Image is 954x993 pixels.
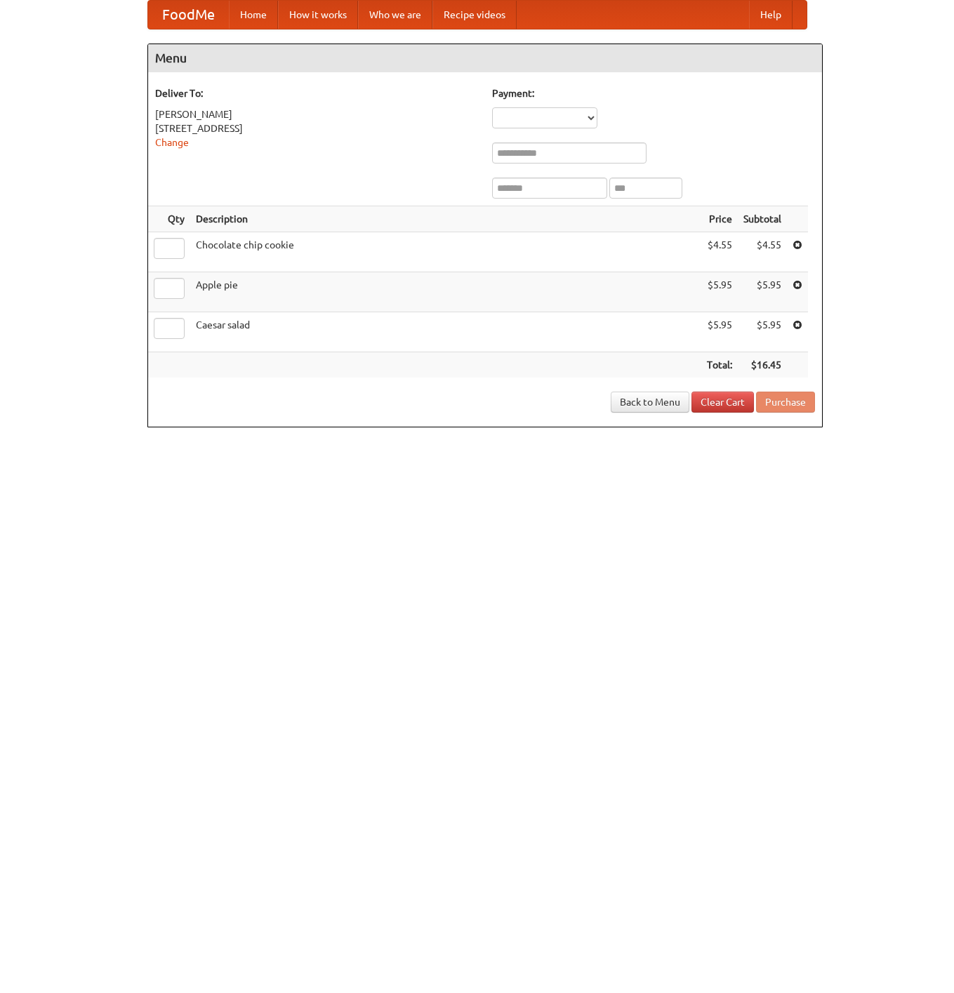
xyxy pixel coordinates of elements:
[701,232,738,272] td: $4.55
[148,1,229,29] a: FoodMe
[148,206,190,232] th: Qty
[155,137,189,148] a: Change
[190,272,701,312] td: Apple pie
[278,1,358,29] a: How it works
[190,312,701,352] td: Caesar salad
[492,86,815,100] h5: Payment:
[756,392,815,413] button: Purchase
[190,232,701,272] td: Chocolate chip cookie
[190,206,701,232] th: Description
[155,107,478,121] div: [PERSON_NAME]
[155,121,478,135] div: [STREET_ADDRESS]
[691,392,754,413] a: Clear Cart
[358,1,432,29] a: Who we are
[738,272,787,312] td: $5.95
[701,352,738,378] th: Total:
[701,272,738,312] td: $5.95
[148,44,822,72] h4: Menu
[749,1,793,29] a: Help
[738,206,787,232] th: Subtotal
[738,232,787,272] td: $4.55
[229,1,278,29] a: Home
[738,352,787,378] th: $16.45
[611,392,689,413] a: Back to Menu
[155,86,478,100] h5: Deliver To:
[701,206,738,232] th: Price
[701,312,738,352] td: $5.95
[738,312,787,352] td: $5.95
[432,1,517,29] a: Recipe videos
